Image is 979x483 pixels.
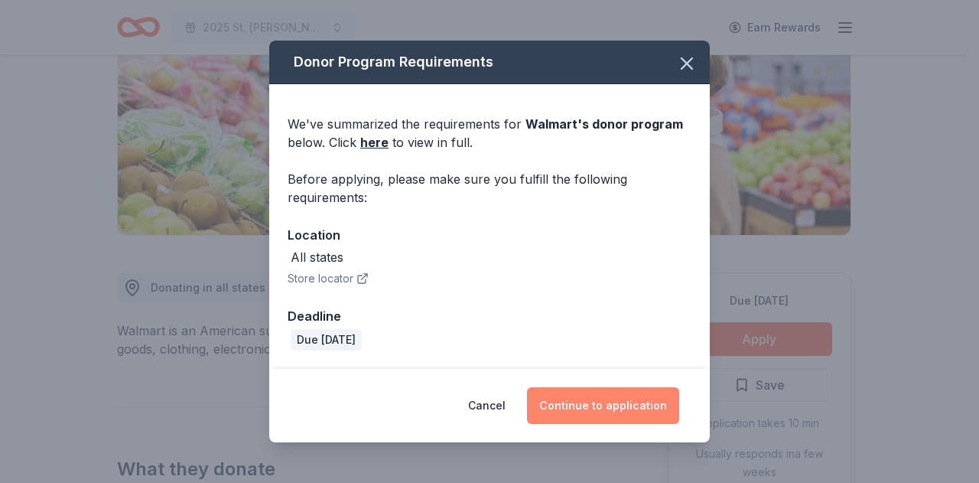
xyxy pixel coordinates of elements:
[291,329,362,351] div: Due [DATE]
[288,115,691,152] div: We've summarized the requirements for below. Click to view in full.
[269,41,710,84] div: Donor Program Requirements
[291,248,343,266] div: All states
[468,387,506,424] button: Cancel
[527,387,679,424] button: Continue to application
[360,133,389,152] a: here
[288,170,691,207] div: Before applying, please make sure you fulfill the following requirements:
[288,225,691,245] div: Location
[288,269,369,288] button: Store locator
[288,306,691,326] div: Deadline
[525,116,683,132] span: Walmart 's donor program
